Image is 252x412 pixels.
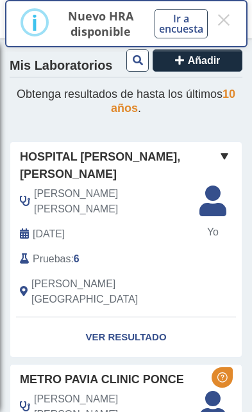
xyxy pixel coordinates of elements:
[10,58,112,74] h4: Mis Laboratorios
[17,88,235,115] span: Obtenga resultados de hasta los últimos .
[33,226,65,242] span: 2025-09-09
[74,253,80,264] b: 6
[215,8,231,31] button: Close this dialog
[10,251,203,267] div: :
[138,362,238,398] iframe: Help widget launcher
[20,371,184,388] span: Metro Pavia Clinic Ponce
[20,148,217,183] span: Hospital [PERSON_NAME], [PERSON_NAME]
[62,8,140,39] p: Nuevo HRA disponible
[34,186,194,217] span: Munoz Saldana, Emilly
[31,276,194,307] span: Ponce, PR
[153,49,242,72] button: Añadir
[192,225,234,240] span: Yo
[155,9,208,38] button: Ir a encuesta
[31,11,38,34] div: i
[33,251,71,267] span: Pruebas
[111,88,235,115] span: 10 años
[10,317,242,358] a: Ver Resultado
[188,55,221,66] span: Añadir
